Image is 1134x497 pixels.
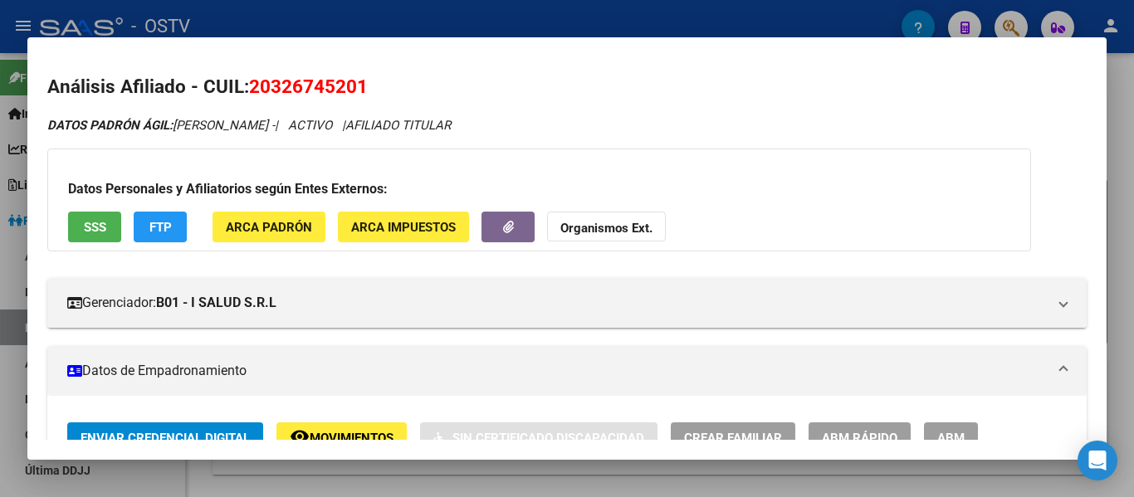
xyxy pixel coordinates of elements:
[345,118,451,133] span: AFILIADO TITULAR
[809,422,911,453] button: ABM Rápido
[276,422,407,453] button: Movimientos
[1078,441,1117,480] div: Open Intercom Messenger
[156,293,276,313] strong: B01 - I SALUD S.R.L
[47,118,173,133] strong: DATOS PADRÓN ÁGIL:
[226,220,312,235] span: ARCA Padrón
[47,346,1087,396] mat-expansion-panel-header: Datos de Empadronamiento
[67,422,263,453] button: Enviar Credencial Digital
[249,76,368,97] span: 20326745201
[560,221,653,236] strong: Organismos Ext.
[684,431,782,446] span: Crear Familiar
[67,293,1047,313] mat-panel-title: Gerenciador:
[290,426,310,446] mat-icon: remove_red_eye
[47,118,275,133] span: [PERSON_NAME] -
[68,179,1010,199] h3: Datos Personales y Afiliatorios según Entes Externos:
[47,278,1087,328] mat-expansion-panel-header: Gerenciador:B01 - I SALUD S.R.L
[81,431,250,446] span: Enviar Credencial Digital
[338,212,469,242] button: ARCA Impuestos
[310,431,393,446] span: Movimientos
[937,431,965,446] span: ABM
[68,212,121,242] button: SSS
[84,220,106,235] span: SSS
[47,118,451,133] i: | ACTIVO |
[924,422,978,453] button: ABM
[134,212,187,242] button: FTP
[452,431,644,446] span: Sin Certificado Discapacidad
[149,220,172,235] span: FTP
[547,212,666,242] button: Organismos Ext.
[213,212,325,242] button: ARCA Padrón
[47,73,1087,101] h2: Análisis Afiliado - CUIL:
[351,220,456,235] span: ARCA Impuestos
[67,361,1047,381] mat-panel-title: Datos de Empadronamiento
[420,422,657,453] button: Sin Certificado Discapacidad
[671,422,795,453] button: Crear Familiar
[822,431,897,446] span: ABM Rápido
